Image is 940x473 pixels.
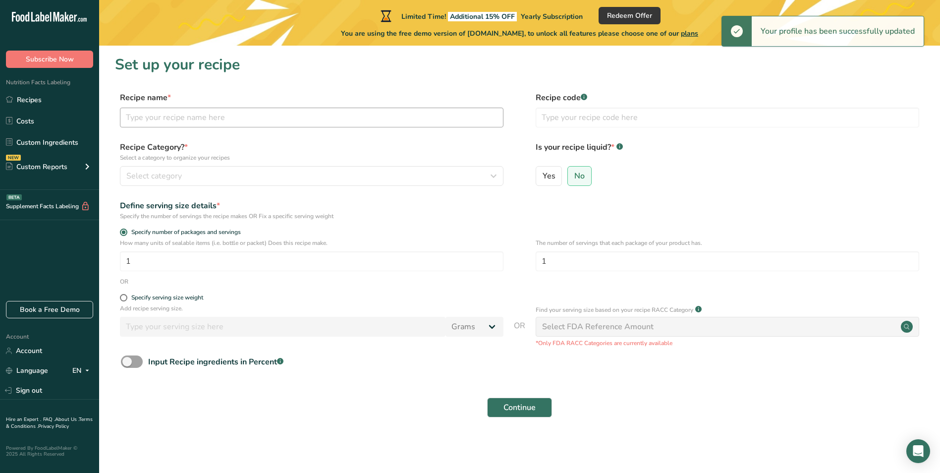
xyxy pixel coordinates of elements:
p: Select a category to organize your recipes [120,153,503,162]
label: Is your recipe liquid? [536,141,919,162]
div: Limited Time! [379,10,583,22]
a: Terms & Conditions . [6,416,93,430]
div: BETA [6,194,22,200]
div: Select FDA Reference Amount [542,321,654,333]
a: About Us . [55,416,79,423]
div: Specify the number of servings the recipe makes OR Fix a specific serving weight [120,212,503,221]
span: plans [681,29,698,38]
div: Specify serving size weight [131,294,203,301]
p: Add recipe serving size. [120,304,503,313]
span: Select category [126,170,182,182]
div: Powered By FoodLabelMaker © 2025 All Rights Reserved [6,445,93,457]
input: Type your recipe name here [120,108,503,127]
span: Additional 15% OFF [448,12,517,21]
button: Continue [487,398,552,417]
p: Find your serving size based on your recipe RACC Category [536,305,693,314]
a: FAQ . [43,416,55,423]
p: How many units of sealable items (i.e. bottle or packet) Does this recipe make. [120,238,503,247]
p: *Only FDA RACC Categories are currently available [536,339,919,348]
div: Custom Reports [6,162,67,172]
div: Open Intercom Messenger [906,439,930,463]
div: EN [72,365,93,377]
button: Redeem Offer [599,7,661,24]
span: Continue [503,402,536,414]
span: No [574,171,585,181]
div: OR [120,277,128,286]
div: Input Recipe ingredients in Percent [148,356,283,368]
input: Type your recipe code here [536,108,919,127]
span: OR [514,320,525,348]
label: Recipe Category? [120,141,503,162]
span: Yearly Subscription [521,12,583,21]
span: You are using the free demo version of [DOMAIN_NAME], to unlock all features please choose one of... [341,28,698,39]
span: Redeem Offer [607,10,652,21]
div: NEW [6,155,21,161]
label: Recipe code [536,92,919,104]
button: Select category [120,166,503,186]
a: Book a Free Demo [6,301,93,318]
h1: Set up your recipe [115,54,924,76]
span: Specify number of packages and servings [127,229,241,236]
a: Language [6,362,48,379]
span: Yes [543,171,555,181]
button: Subscribe Now [6,51,93,68]
input: Type your serving size here [120,317,445,337]
a: Hire an Expert . [6,416,41,423]
a: Privacy Policy [38,423,69,430]
div: Your profile has been successfully updated [752,16,924,46]
div: Define serving size details [120,200,503,212]
span: Subscribe Now [26,54,74,64]
p: The number of servings that each package of your product has. [536,238,919,247]
label: Recipe name [120,92,503,104]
